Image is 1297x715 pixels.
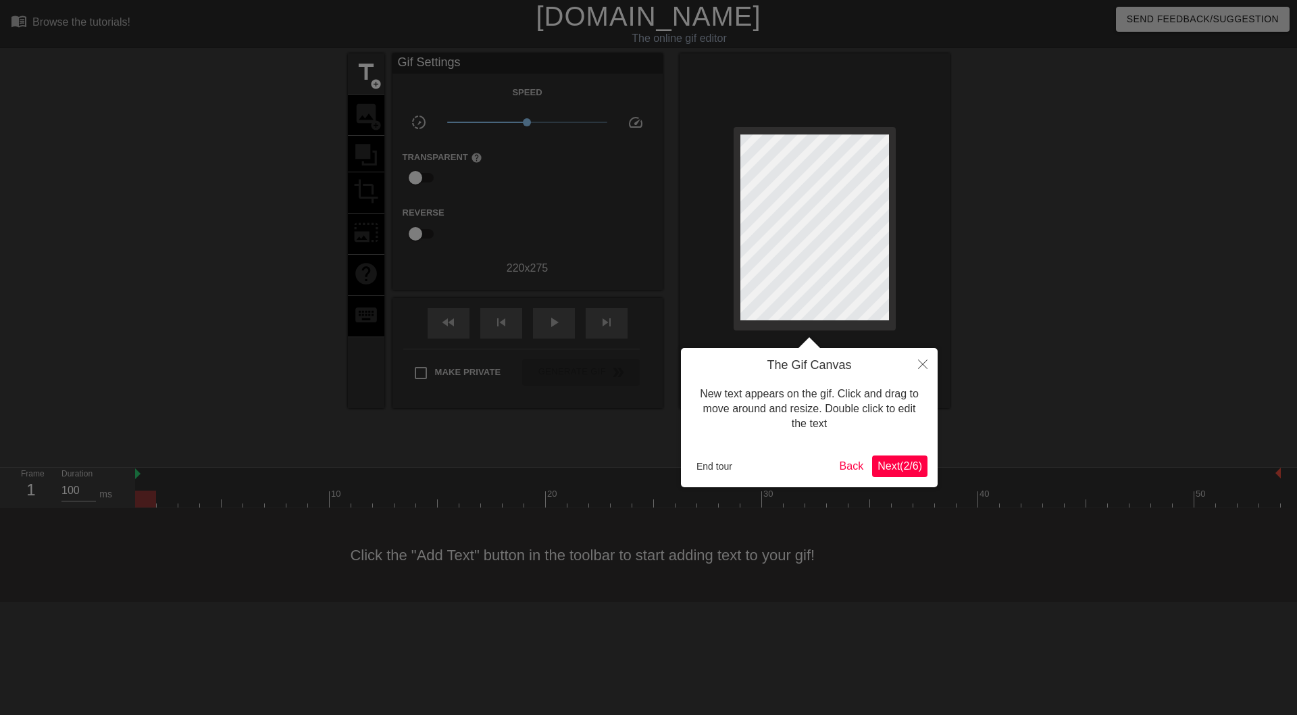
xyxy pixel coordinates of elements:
button: Close [908,348,938,379]
span: Next ( 2 / 6 ) [878,460,922,472]
button: End tour [691,456,738,476]
div: New text appears on the gif. Click and drag to move around and resize. Double click to edit the text [691,373,927,445]
button: Next [872,455,927,477]
h4: The Gif Canvas [691,358,927,373]
button: Back [834,455,869,477]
